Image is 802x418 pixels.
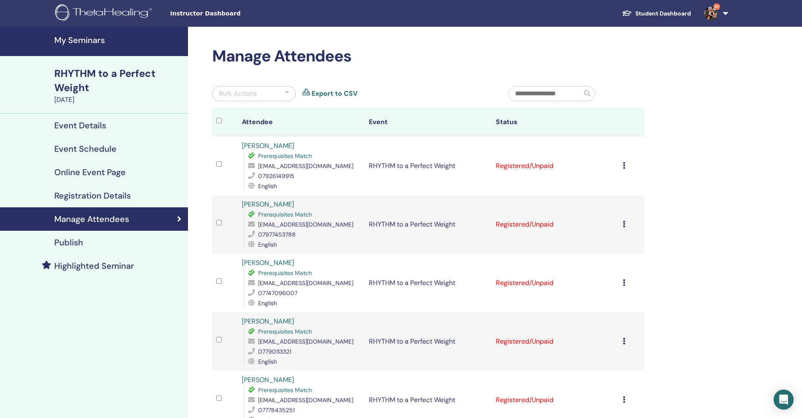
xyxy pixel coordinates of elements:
div: Open Intercom Messenger [774,390,794,410]
h4: Online Event Page [54,167,126,177]
span: Prerequisites Match [258,211,312,218]
a: [PERSON_NAME] [242,200,294,209]
h4: Manage Attendees [54,214,129,224]
span: 07977453788 [258,231,296,238]
img: logo.png [55,4,155,23]
h2: Manage Attendees [212,47,644,66]
span: 07778435251 [258,406,294,414]
span: English [258,358,277,365]
h4: My Seminars [54,35,183,45]
a: RHYTHM to a Perfect Weight[DATE] [49,66,188,105]
th: Attendee [238,108,365,137]
span: [EMAIL_ADDRESS][DOMAIN_NAME] [258,396,353,404]
span: [EMAIL_ADDRESS][DOMAIN_NAME] [258,279,353,287]
span: [EMAIL_ADDRESS][DOMAIN_NAME] [258,221,353,228]
span: Prerequisites Match [258,152,312,160]
span: English [258,299,277,307]
span: 07926149915 [258,172,294,180]
a: [PERSON_NAME] [242,375,294,384]
td: RHYTHM to a Perfect Weight [365,312,492,371]
span: [EMAIL_ADDRESS][DOMAIN_NAME] [258,162,353,170]
td: RHYTHM to a Perfect Weight [365,195,492,254]
span: Prerequisites Match [258,386,312,394]
span: English [258,182,277,190]
div: [DATE] [54,95,183,105]
h4: Publish [54,237,83,247]
a: Export to CSV [312,89,358,99]
div: Bulk Actions [219,89,257,99]
th: Event [365,108,492,137]
th: Status [492,108,619,137]
a: Student Dashboard [615,6,698,21]
span: Prerequisites Match [258,328,312,335]
h4: Event Schedule [54,144,117,154]
h4: Highlighted Seminar [54,261,134,271]
img: graduation-cap-white.svg [622,10,632,17]
span: [EMAIL_ADDRESS][DOMAIN_NAME] [258,338,353,345]
span: Prerequisites Match [258,269,312,277]
span: 07747096007 [258,289,297,297]
h4: Registration Details [54,191,131,201]
div: RHYTHM to a Perfect Weight [54,66,183,95]
span: English [258,241,277,248]
td: RHYTHM to a Perfect Weight [365,254,492,312]
span: 07790113321 [258,348,291,355]
a: [PERSON_NAME] [242,141,294,150]
td: RHYTHM to a Perfect Weight [365,137,492,195]
a: [PERSON_NAME] [242,258,294,267]
h4: Event Details [54,120,106,130]
span: Instructor Dashboard [170,9,295,18]
a: [PERSON_NAME] [242,317,294,326]
img: default.jpg [704,7,718,20]
span: 9+ [713,3,720,10]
